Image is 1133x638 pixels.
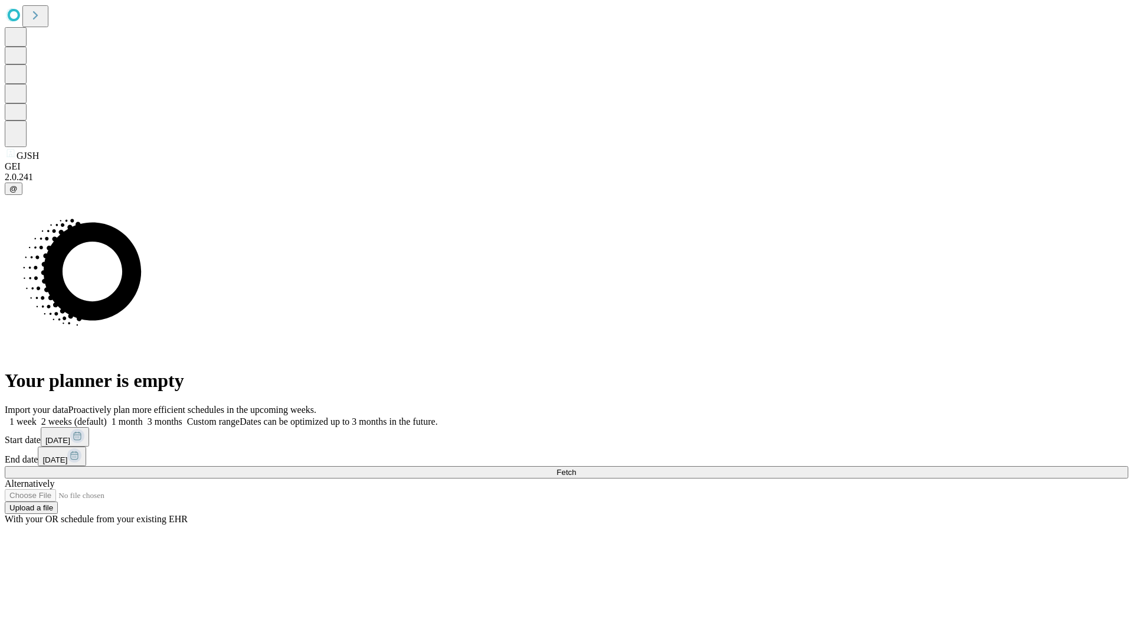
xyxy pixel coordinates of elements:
button: [DATE] [41,427,89,447]
span: With your OR schedule from your existing EHR [5,514,188,524]
span: 1 month [112,416,143,427]
span: 2 weeks (default) [41,416,107,427]
span: Import your data [5,405,68,415]
button: @ [5,183,22,195]
span: Alternatively [5,479,54,489]
span: Proactively plan more efficient schedules in the upcoming weeks. [68,405,316,415]
span: 3 months [148,416,182,427]
div: Start date [5,427,1128,447]
span: @ [9,184,18,193]
button: Fetch [5,466,1128,479]
button: Upload a file [5,502,58,514]
span: Dates can be optimized up to 3 months in the future. [240,416,437,427]
div: GEI [5,161,1128,172]
span: GJSH [17,151,39,161]
span: Fetch [556,468,576,477]
button: [DATE] [38,447,86,466]
span: [DATE] [45,436,70,445]
span: 1 week [9,416,37,427]
span: Custom range [187,416,240,427]
div: 2.0.241 [5,172,1128,183]
div: End date [5,447,1128,466]
h1: Your planner is empty [5,370,1128,392]
span: [DATE] [42,455,67,464]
